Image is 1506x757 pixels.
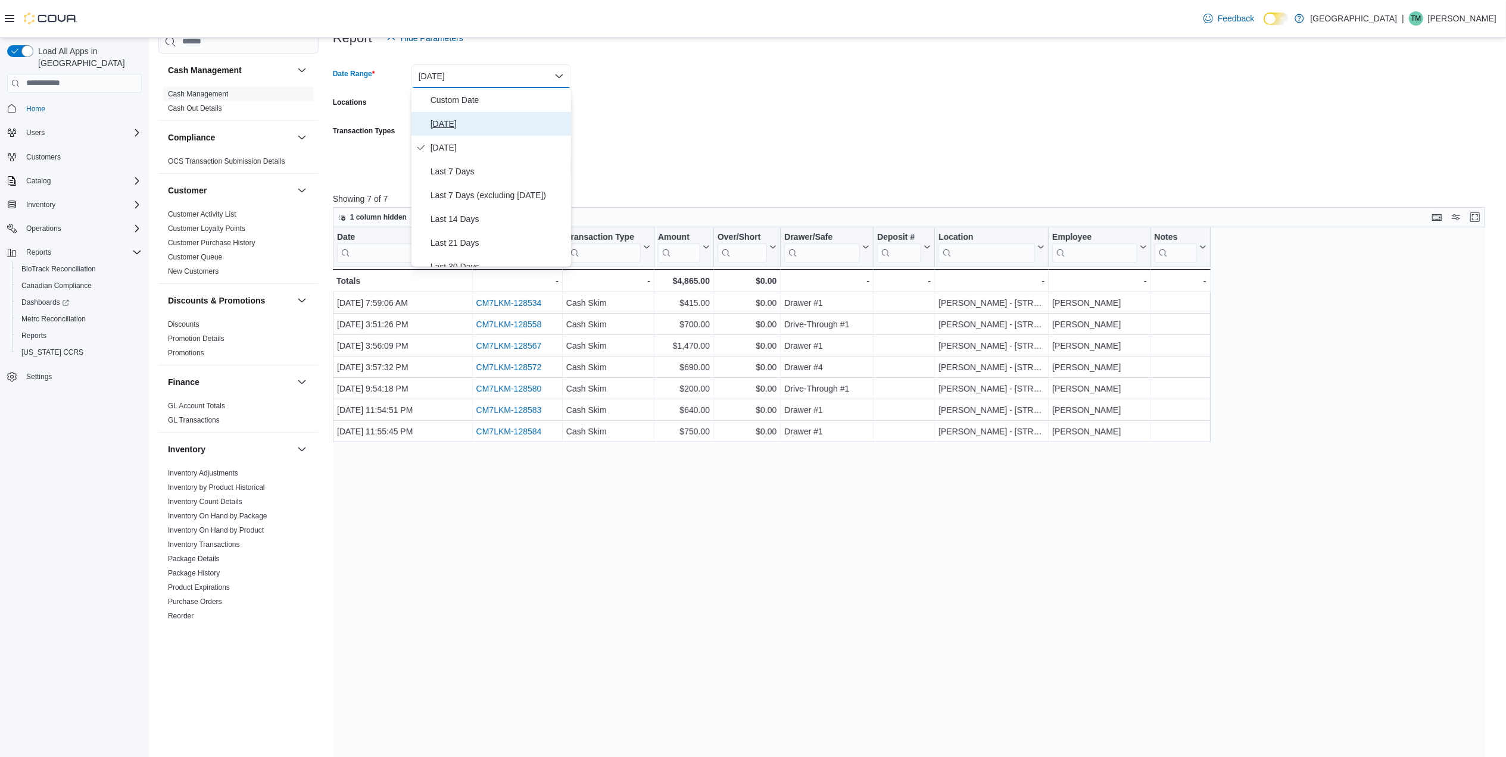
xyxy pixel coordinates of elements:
div: Cash Skim [566,317,650,331]
div: Cash Skim [566,296,650,310]
span: Load All Apps in [GEOGRAPHIC_DATA] [33,45,142,69]
span: Catalog [26,176,51,186]
div: [PERSON_NAME] [1052,360,1146,374]
span: Customers [21,149,142,164]
span: Feedback [1218,12,1254,24]
a: CM7LKM-128534 [476,298,541,308]
div: [DATE] 7:59:06 AM [337,296,469,310]
a: Package History [168,569,220,577]
span: Last 7 Days [431,164,566,179]
h3: Compliance [168,132,215,143]
a: Inventory On Hand by Product [168,526,264,534]
button: Over/Short [718,232,777,262]
div: $1,470.00 [658,339,710,353]
button: Operations [2,220,146,237]
div: [PERSON_NAME] [1052,339,1146,353]
span: Dashboards [17,295,142,309]
span: [DATE] [431,140,566,155]
span: Home [26,104,45,114]
span: Customers [26,152,61,162]
span: Canadian Compliance [21,281,92,290]
span: Metrc Reconciliation [21,314,86,324]
div: $0.00 [718,317,777,331]
button: Finance [295,375,309,389]
span: Promotion Details [168,334,225,343]
a: Canadian Compliance [17,279,96,293]
a: Product Expirations [168,583,230,592]
a: Customer Loyalty Points [168,224,245,233]
button: Employee [1052,232,1146,262]
button: Deposit # [877,232,931,262]
p: [PERSON_NAME] [1428,11,1496,26]
div: Cash Skim [566,381,650,396]
a: CM7LKM-128558 [476,320,541,329]
button: Transaction Type [566,232,650,262]
a: Dashboards [17,295,74,309]
div: $690.00 [658,360,710,374]
div: Location [938,232,1035,243]
button: Finance [168,376,292,388]
div: Drawer #1 [784,339,869,353]
div: Tre Mace [1409,11,1423,26]
a: Inventory Adjustments [168,469,238,477]
div: Drawer/Safe [784,232,860,262]
span: Catalog [21,174,142,188]
button: Compliance [168,132,292,143]
button: Customers [2,148,146,165]
button: Discounts & Promotions [295,293,309,308]
button: Notes [1154,232,1206,262]
span: BioTrack Reconciliation [21,264,96,274]
span: Reorder [168,611,194,621]
span: Package Details [168,554,220,564]
div: Notes [1154,232,1196,262]
button: Operations [21,221,66,236]
span: Inventory [26,200,55,209]
span: 1 column hidden [350,212,407,222]
h3: Inventory [168,443,205,455]
div: Drawer #4 [784,360,869,374]
a: Customer Queue [168,253,222,261]
div: [PERSON_NAME] [1052,424,1146,439]
div: - [1154,274,1206,288]
h3: Customer [168,184,207,196]
h3: Finance [168,376,199,388]
div: Drawer/Safe [784,232,860,243]
span: Home [21,101,142,116]
button: Inventory [21,198,60,212]
a: Reports [17,329,51,343]
div: Drive-Through #1 [784,317,869,331]
a: OCS Transaction Submission Details [168,157,285,165]
button: Date [337,232,469,262]
div: $640.00 [658,403,710,417]
div: Select listbox [411,88,571,267]
span: Metrc Reconciliation [17,312,142,326]
img: Cova [24,12,77,24]
div: - [938,274,1044,288]
label: Transaction Types [333,126,395,136]
div: Cash Skim [566,403,650,417]
a: CM7LKM-128567 [476,341,541,351]
div: [PERSON_NAME] - [STREET_ADDRESS] [938,360,1044,374]
a: Dashboards [12,294,146,311]
div: Amount [658,232,700,243]
div: - [784,274,869,288]
button: [US_STATE] CCRS [12,344,146,361]
div: Customer [158,207,319,283]
div: Cash Skim [566,424,650,439]
div: Totals [336,274,469,288]
span: Inventory Transactions [168,540,240,549]
button: Catalog [2,173,146,189]
label: Date Range [333,69,375,79]
span: Last 21 Days [431,236,566,250]
button: Drawer/Safe [784,232,869,262]
div: $0.00 [718,339,777,353]
div: Over/Short [718,232,767,243]
button: Compliance [295,130,309,145]
div: $0.00 [718,381,777,396]
button: 1 column hidden [333,210,411,224]
div: Notes [1154,232,1196,243]
label: Locations [333,98,367,107]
